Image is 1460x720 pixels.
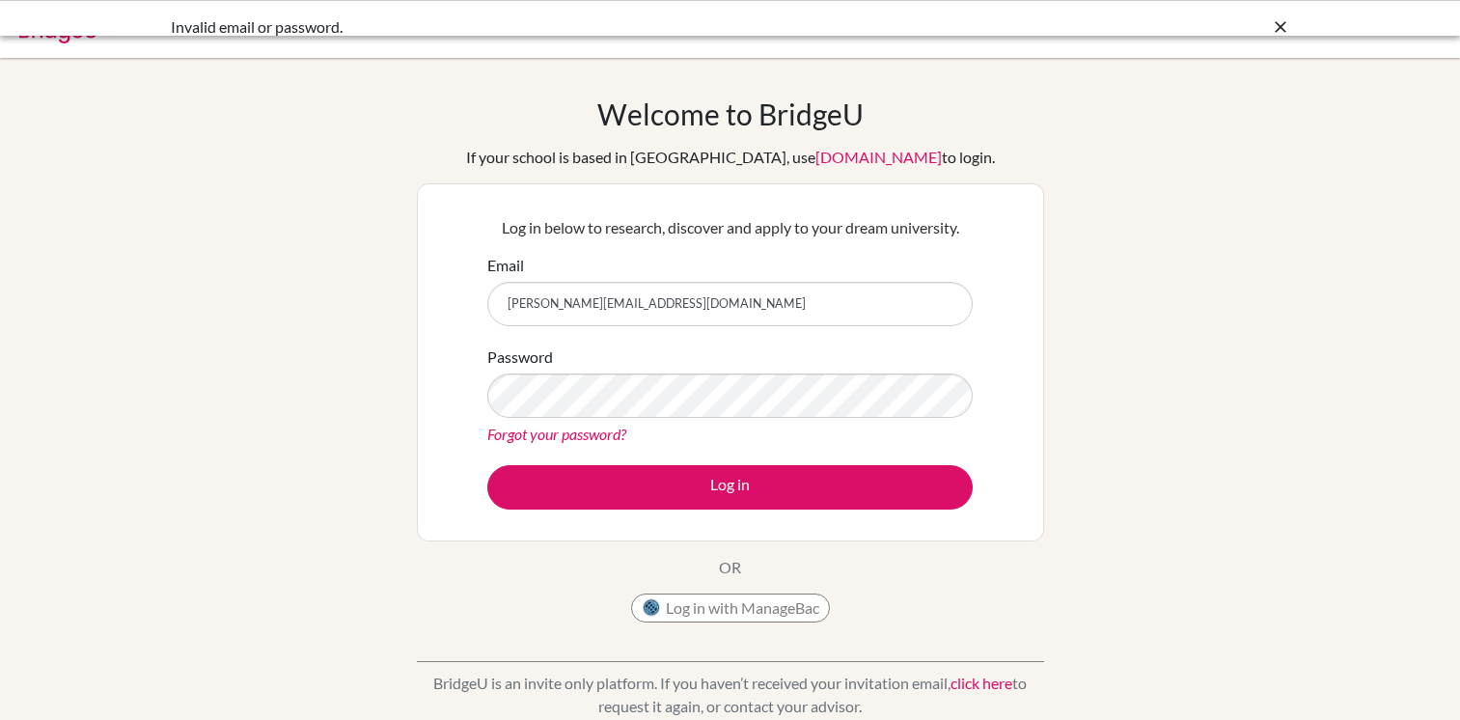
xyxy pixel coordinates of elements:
a: Forgot your password? [487,425,626,443]
a: click here [950,674,1012,692]
button: Log in with ManageBac [631,594,830,623]
p: OR [719,556,741,579]
div: Invalid email or password. [171,15,1001,39]
label: Password [487,346,553,369]
h1: Welcome to BridgeU [597,97,864,131]
label: Email [487,254,524,277]
a: [DOMAIN_NAME] [815,148,942,166]
button: Log in [487,465,973,510]
p: Log in below to research, discover and apply to your dream university. [487,216,973,239]
p: BridgeU is an invite only platform. If you haven’t received your invitation email, to request it ... [417,672,1044,718]
div: If your school is based in [GEOGRAPHIC_DATA], use to login. [466,146,995,169]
